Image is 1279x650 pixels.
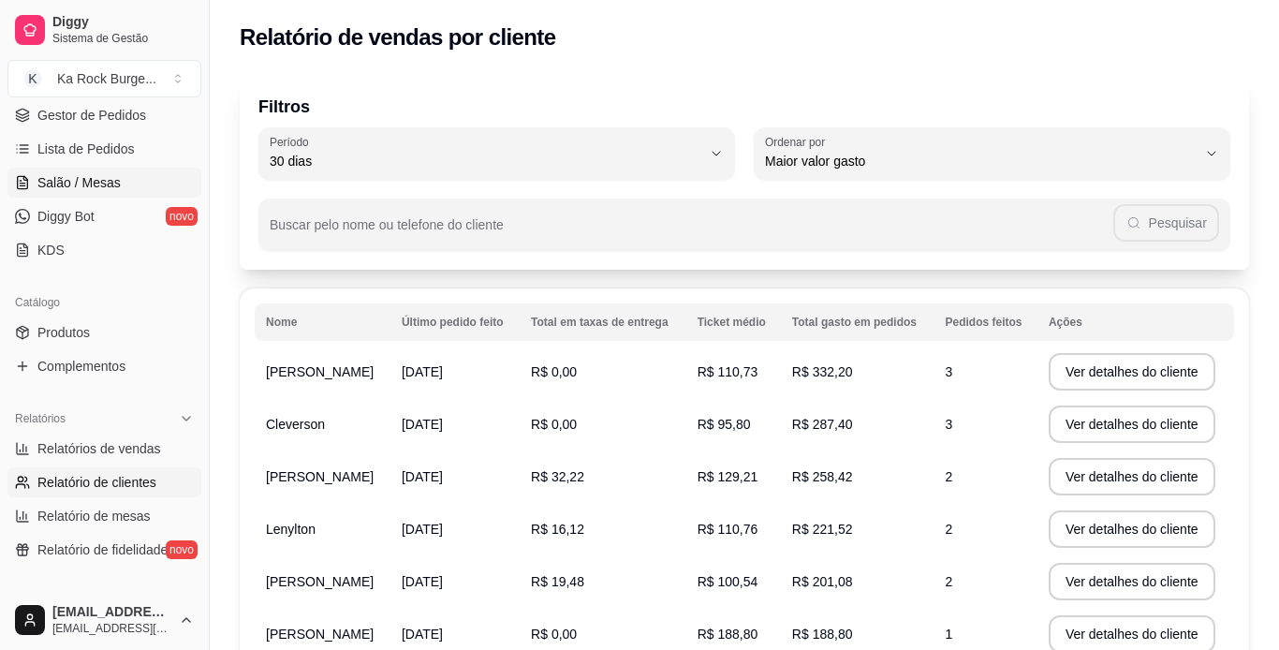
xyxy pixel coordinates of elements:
span: Produtos [37,323,90,342]
th: Total gasto em pedidos [781,303,934,341]
span: R$ 110,73 [698,364,758,379]
button: Ver detalhes do cliente [1049,458,1215,495]
span: R$ 201,08 [792,574,853,589]
span: Gestor de Pedidos [37,106,146,125]
span: R$ 95,80 [698,417,751,432]
span: R$ 32,22 [531,469,584,484]
span: Relatório de mesas [37,507,151,525]
span: Relatório de fidelidade [37,540,168,559]
span: 30 dias [270,152,701,170]
th: Pedidos feitos [934,303,1037,341]
span: R$ 188,80 [698,627,758,642]
button: Ver detalhes do cliente [1049,406,1215,443]
button: [EMAIL_ADDRESS][DOMAIN_NAME][EMAIL_ADDRESS][DOMAIN_NAME] [7,598,201,643]
a: Salão / Mesas [7,168,201,198]
input: Buscar pelo nome ou telefone do cliente [270,223,1113,242]
button: Ordenar porMaior valor gasto [754,127,1230,180]
a: Diggy Botnovo [7,201,201,231]
span: R$ 0,00 [531,417,577,432]
a: KDS [7,235,201,265]
span: R$ 221,52 [792,522,853,537]
span: R$ 19,48 [531,574,584,589]
span: Complementos [37,357,125,376]
span: [PERSON_NAME] [266,469,374,484]
span: [PERSON_NAME] [266,364,374,379]
a: Relatório de clientes [7,467,201,497]
span: R$ 100,54 [698,574,758,589]
span: [EMAIL_ADDRESS][DOMAIN_NAME] [52,621,171,636]
span: 2 [946,469,953,484]
button: Ver detalhes do cliente [1049,510,1215,548]
div: Catálogo [7,288,201,318]
span: K [23,69,42,88]
span: Cleverson [266,417,325,432]
a: Gestor de Pedidos [7,100,201,130]
a: Complementos [7,351,201,381]
label: Ordenar por [765,134,831,150]
span: [DATE] [402,469,443,484]
span: 2 [946,574,953,589]
span: [PERSON_NAME] [266,627,374,642]
div: Gerenciar [7,587,201,617]
span: R$ 0,00 [531,364,577,379]
span: Diggy Bot [37,207,95,226]
span: [DATE] [402,574,443,589]
span: Lista de Pedidos [37,140,135,158]
span: R$ 287,40 [792,417,853,432]
a: Produtos [7,318,201,347]
span: R$ 0,00 [531,627,577,642]
span: Salão / Mesas [37,173,121,192]
span: Relatório de clientes [37,473,156,492]
span: 3 [946,417,953,432]
span: Maior valor gasto [765,152,1197,170]
button: Ver detalhes do cliente [1049,563,1215,600]
span: Relatórios de vendas [37,439,161,458]
div: Ka Rock Burge ... [57,69,156,88]
th: Último pedido feito [390,303,520,341]
span: Sistema de Gestão [52,31,194,46]
span: R$ 16,12 [531,522,584,537]
span: 3 [946,364,953,379]
span: [DATE] [402,417,443,432]
a: Relatório de fidelidadenovo [7,535,201,565]
span: R$ 110,76 [698,522,758,537]
a: DiggySistema de Gestão [7,7,201,52]
button: Período30 dias [258,127,735,180]
span: Relatórios [15,411,66,426]
th: Ações [1037,303,1234,341]
span: R$ 332,20 [792,364,853,379]
button: Ver detalhes do cliente [1049,353,1215,391]
th: Total em taxas de entrega [520,303,686,341]
th: Ticket médio [686,303,781,341]
span: R$ 129,21 [698,469,758,484]
span: [DATE] [402,522,443,537]
a: Lista de Pedidos [7,134,201,164]
button: Select a team [7,60,201,97]
span: 2 [946,522,953,537]
span: KDS [37,241,65,259]
span: [DATE] [402,364,443,379]
span: 1 [946,627,953,642]
span: Diggy [52,14,194,31]
h2: Relatório de vendas por cliente [240,22,556,52]
label: Período [270,134,315,150]
span: R$ 258,42 [792,469,853,484]
span: Lenylton [266,522,316,537]
a: Relatório de mesas [7,501,201,531]
p: Filtros [258,94,1230,120]
a: Relatórios de vendas [7,434,201,464]
th: Nome [255,303,390,341]
span: [PERSON_NAME] [266,574,374,589]
span: [EMAIL_ADDRESS][DOMAIN_NAME] [52,604,171,621]
span: [DATE] [402,627,443,642]
span: R$ 188,80 [792,627,853,642]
